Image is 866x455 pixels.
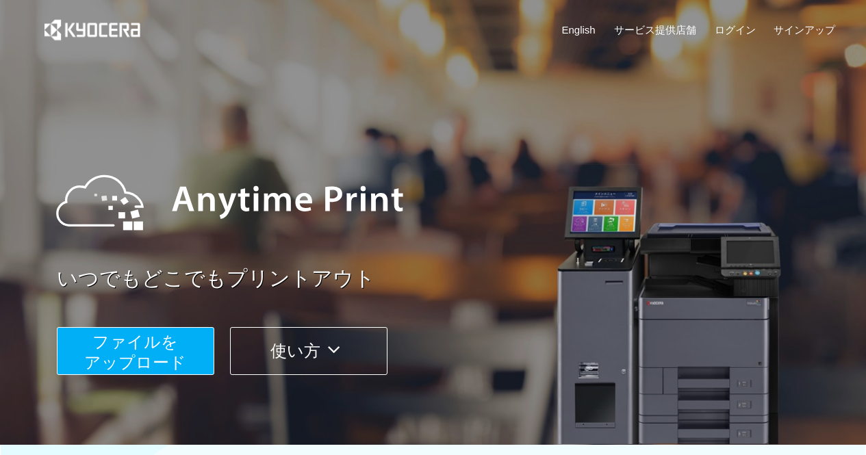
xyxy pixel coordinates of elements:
a: サインアップ [774,23,835,37]
a: いつでもどこでもプリントアウト [57,264,844,294]
a: サービス提供店舗 [614,23,696,37]
span: ファイルを ​​アップロード [84,333,186,372]
button: ファイルを​​アップロード [57,327,214,375]
button: 使い方 [230,327,387,375]
a: English [562,23,596,37]
a: ログイン [715,23,756,37]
